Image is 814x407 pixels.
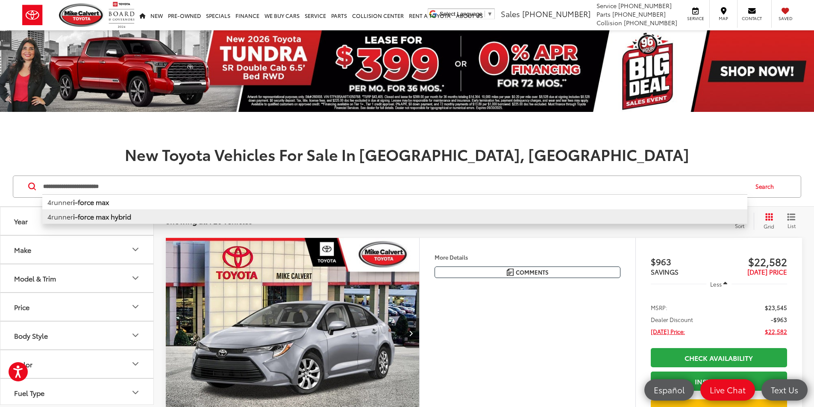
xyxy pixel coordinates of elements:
span: SAVINGS [651,267,679,276]
span: Service [686,15,705,21]
span: List [787,222,796,229]
span: [DATE] Price: [651,327,685,336]
div: Color [130,359,141,369]
span: Service [597,1,617,10]
span: Sales [501,8,520,19]
span: $22,582 [719,255,787,268]
span: Saved [776,15,795,21]
h4: More Details [435,254,620,260]
a: Check Availability [651,348,787,367]
div: Model & Trim [14,274,56,282]
img: Comments [507,269,514,276]
button: List View [781,213,802,230]
button: Grid View [754,213,781,230]
button: Search [747,176,786,197]
span: Text Us [767,384,802,395]
a: Text Us [761,379,808,401]
b: i-force max hybrid [73,211,131,221]
span: Contact [742,15,762,21]
div: Price [130,302,141,312]
div: Color [14,360,32,368]
span: Collision [597,18,622,27]
a: Español [644,379,694,401]
span: $22,582 [765,327,787,336]
div: Make [130,244,141,255]
div: Fuel Type [14,389,44,397]
span: Español [649,384,689,395]
button: ColorColor [0,350,154,378]
span: [PHONE_NUMBER] [612,10,666,18]
li: 4runner [42,209,747,224]
li: 4runner [42,194,747,209]
span: $23,545 [765,303,787,312]
span: ▼ [487,11,493,17]
span: $963 [651,255,719,268]
button: PricePrice [0,293,154,321]
span: Grid [764,223,774,230]
span: Dealer Discount [651,315,693,324]
span: Sort [735,222,744,229]
input: Search by Make, Model, or Keyword [42,176,747,197]
span: [PHONE_NUMBER] [618,1,672,10]
a: Instant Deal [651,372,787,391]
span: [DATE] PRICE [747,267,787,276]
button: MakeMake [0,236,154,264]
div: Model & Trim [130,273,141,283]
button: Less [706,276,732,292]
span: Less [710,280,722,288]
button: Model & TrimModel & Trim [0,264,154,292]
div: Body Style [130,330,141,340]
a: Live Chat [700,379,755,401]
button: Comments [435,266,620,278]
button: YearYear [0,207,154,235]
img: Mike Calvert Toyota [59,3,104,27]
button: Fuel TypeFuel Type [0,379,154,407]
button: Body StyleBody Style [0,322,154,349]
span: -$963 [771,315,787,324]
span: Map [714,15,733,21]
span: [PHONE_NUMBER] [522,8,591,19]
span: Live Chat [705,384,750,395]
div: Body Style [14,331,48,340]
span: [PHONE_NUMBER] [624,18,677,27]
span: Parts [597,10,611,18]
button: Next image [402,318,419,348]
div: Make [14,246,31,254]
span: Comments [516,268,549,276]
span: MSRP: [651,303,667,312]
b: i-force max [73,197,109,207]
div: Year [14,217,28,225]
div: Fuel Type [130,387,141,398]
div: Price [14,303,29,311]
